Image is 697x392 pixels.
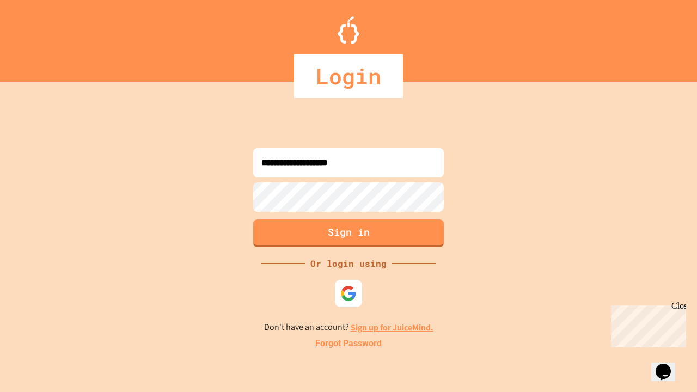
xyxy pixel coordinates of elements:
img: google-icon.svg [340,285,357,302]
p: Don't have an account? [264,321,433,334]
a: Forgot Password [315,337,382,350]
iframe: chat widget [607,301,686,347]
div: Or login using [305,257,392,270]
img: Logo.svg [338,16,359,44]
div: Chat with us now!Close [4,4,75,69]
button: Sign in [253,219,444,247]
iframe: chat widget [651,348,686,381]
a: Sign up for JuiceMind. [351,322,433,333]
div: Login [294,54,403,98]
